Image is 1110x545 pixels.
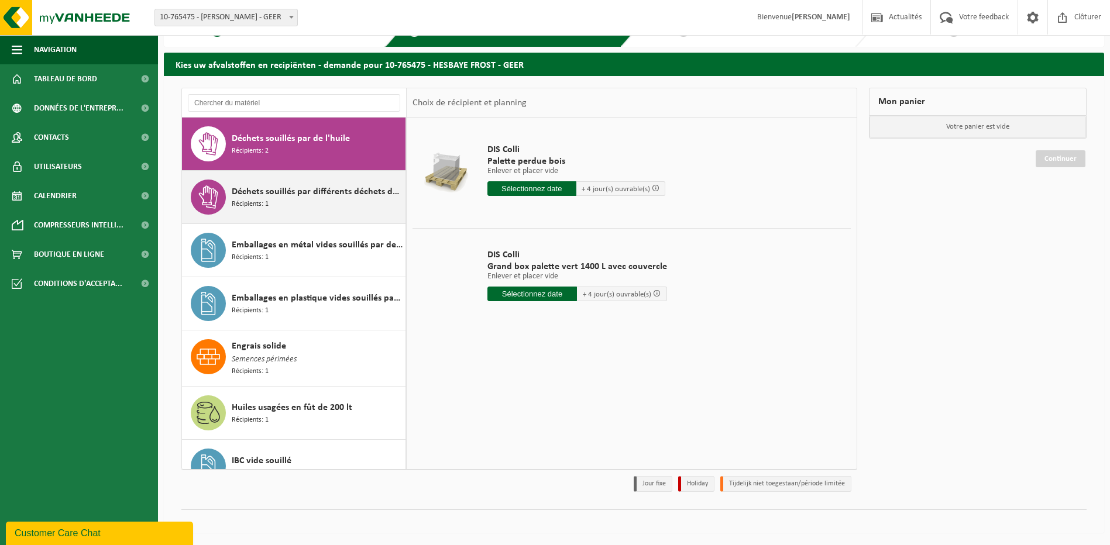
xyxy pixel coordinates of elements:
[232,146,269,157] span: Récipients: 2
[232,454,291,468] span: IBC vide souillé
[232,238,403,252] span: Emballages en métal vides souillés par des substances dangereuses
[487,272,667,281] p: Enlever et placer vide
[34,123,69,152] span: Contacts
[34,94,123,123] span: Données de l'entrepr...
[155,9,297,26] span: 10-765475 - HESBAYE FROST - GEER
[583,291,651,298] span: + 4 jour(s) ouvrable(s)
[232,132,350,146] span: Déchets souillés par de l'huile
[232,185,403,199] span: Déchets souillés par différents déchets dangereux
[232,305,269,316] span: Récipients: 1
[582,185,650,193] span: + 4 jour(s) ouvrable(s)
[34,152,82,181] span: Utilisateurs
[634,476,672,492] li: Jour fixe
[232,353,297,366] span: Semences périmées
[182,277,406,330] button: Emballages en plastique vides souillés par des substances dangereuses Récipients: 1
[34,240,104,269] span: Boutique en ligne
[232,199,269,210] span: Récipients: 1
[487,144,665,156] span: DIS Colli
[792,13,850,22] strong: [PERSON_NAME]
[182,171,406,224] button: Déchets souillés par différents déchets dangereux Récipients: 1
[34,211,123,240] span: Compresseurs intelli...
[232,468,269,479] span: Récipients: 1
[182,118,406,171] button: Déchets souillés par de l'huile Récipients: 2
[182,330,406,387] button: Engrais solide Semences périmées Récipients: 1
[232,291,403,305] span: Emballages en plastique vides souillés par des substances dangereuses
[34,64,97,94] span: Tableau de bord
[232,415,269,426] span: Récipients: 1
[487,249,667,261] span: DIS Colli
[34,181,77,211] span: Calendrier
[678,476,714,492] li: Holiday
[154,9,298,26] span: 10-765475 - HESBAYE FROST - GEER
[232,401,352,415] span: Huiles usagées en fût de 200 lt
[232,366,269,377] span: Récipients: 1
[34,269,122,298] span: Conditions d'accepta...
[34,35,77,64] span: Navigation
[188,94,400,112] input: Chercher du matériel
[182,440,406,493] button: IBC vide souillé Récipients: 1
[870,116,1086,138] p: Votre panier est vide
[6,519,195,545] iframe: chat widget
[232,252,269,263] span: Récipients: 1
[487,156,665,167] span: Palette perdue bois
[869,88,1087,116] div: Mon panier
[407,88,532,118] div: Choix de récipient et planning
[487,261,667,272] span: Grand box palette vert 1400 L avec couvercle
[487,287,578,301] input: Sélectionnez date
[232,339,286,353] span: Engrais solide
[1036,150,1085,167] a: Continuer
[720,476,851,492] li: Tijdelijk niet toegestaan/période limitée
[182,224,406,277] button: Emballages en métal vides souillés par des substances dangereuses Récipients: 1
[487,167,665,175] p: Enlever et placer vide
[182,387,406,440] button: Huiles usagées en fût de 200 lt Récipients: 1
[164,53,1104,75] h2: Kies uw afvalstoffen en recipiënten - demande pour 10-765475 - HESBAYE FROST - GEER
[487,181,576,196] input: Sélectionnez date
